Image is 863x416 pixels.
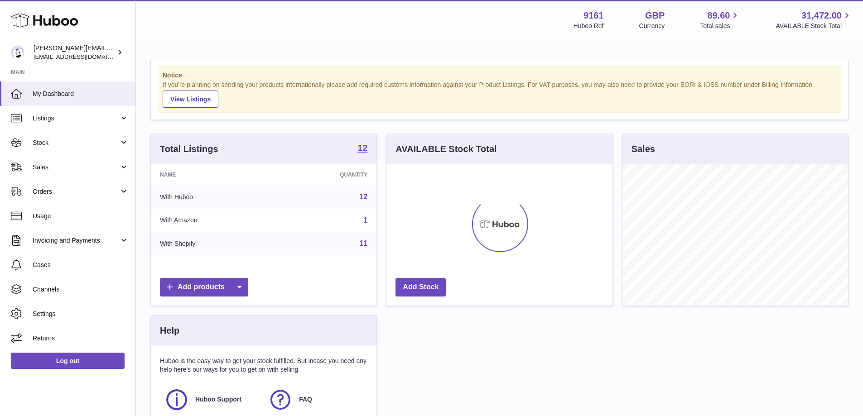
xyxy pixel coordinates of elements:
span: 89.60 [707,10,730,22]
h3: AVAILABLE Stock Total [395,143,497,155]
a: 12 [357,143,367,154]
strong: Notice [163,71,836,80]
th: Quantity [275,164,377,185]
h3: Help [160,325,179,337]
a: Add Stock [395,278,446,296]
a: 31,472.00 AVAILABLE Stock Total [776,10,852,30]
span: Huboo Support [195,395,241,404]
div: [PERSON_NAME][EMAIL_ADDRESS][DOMAIN_NAME] [34,44,115,61]
span: Settings [33,310,129,318]
img: amyesmith31@gmail.com [11,46,24,59]
strong: GBP [645,10,665,22]
span: Cases [33,261,129,269]
span: My Dashboard [33,90,129,98]
h3: Total Listings [160,143,218,155]
a: Add products [160,278,248,296]
a: 12 [360,193,368,201]
div: Huboo Ref [574,22,604,30]
span: Returns [33,334,129,343]
a: Huboo Support [164,387,259,412]
a: 11 [360,239,368,247]
span: Invoicing and Payments [33,236,119,245]
div: If you're planning on sending your products internationally please add required customs informati... [163,81,836,108]
span: Sales [33,163,119,172]
span: Listings [33,114,119,123]
strong: 9161 [583,10,604,22]
td: With Huboo [151,185,275,209]
span: Orders [33,187,119,196]
td: With Amazon [151,209,275,232]
span: AVAILABLE Stock Total [776,22,852,30]
h3: Sales [632,143,655,155]
span: 31,472.00 [801,10,842,22]
span: Usage [33,212,129,220]
span: Total sales [700,22,740,30]
th: Name [151,164,275,185]
strong: 12 [357,143,367,153]
span: Channels [33,285,129,294]
span: [EMAIL_ADDRESS][DOMAIN_NAME] [34,53,133,60]
span: Stock [33,139,119,147]
a: 1 [363,216,367,224]
td: With Shopify [151,232,275,255]
a: View Listings [163,91,218,108]
a: FAQ [268,387,363,412]
span: FAQ [299,395,312,404]
a: 89.60 Total sales [700,10,740,30]
div: Currency [639,22,665,30]
a: Log out [11,353,125,369]
p: Huboo is the easy way to get your stock fulfilled. But incase you need any help here's our ways f... [160,357,367,374]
